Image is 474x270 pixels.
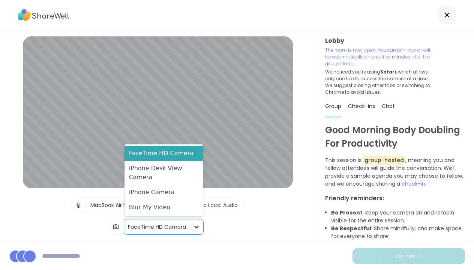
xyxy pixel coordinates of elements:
li: : Share your experiences rather than advice, as peers are not mental health professionals. [331,240,465,264]
p: This session is , meaning you and fellow attendees will guide the conversation. We'll provide a s... [325,156,465,188]
b: Avoid Advice [331,240,368,248]
p: We noticed you’re using , which allows only one tab to access the camera at a time. We suggest cl... [325,69,433,96]
img: ShareWell Logo [18,6,69,24]
span: | [85,198,87,213]
span: No Local Audio [200,201,238,209]
h1: Good Morning Body Doubling For Productivity [325,123,465,150]
span: check-in [402,180,425,187]
b: Safari [380,69,396,75]
span: | [122,219,124,234]
button: Join now [352,248,465,264]
span: Check-ins [348,102,375,110]
div: iPhone Desk View Camera [124,161,203,185]
p: The room is now open. You can join now or will be automatically entered five minutes after the gr... [325,47,433,67]
div: FaceTime HD Camera [124,146,203,161]
h3: Lobby [325,36,465,45]
div: MacBook Air Microphone [90,201,154,209]
img: ShareWell Logomark [418,254,423,258]
h3: Friendly reminders: [325,194,465,203]
div: iPhone Camera [124,185,203,200]
img: Camera [112,219,119,234]
span: Join now [395,253,415,259]
li: : Keep your camera on and remain visible for the entire session. [331,209,465,225]
span: Chat [382,102,395,110]
div: Blur My Video [124,200,203,215]
span: group-hosted [363,156,405,165]
img: Microphone [75,198,82,213]
b: Be Respectful [331,225,371,232]
b: Be Present [331,209,363,216]
span: Group [325,102,341,110]
li: : Share mindfully, and make space for everyone to share! [331,225,465,240]
div: FaceTime HD Camera [128,223,186,231]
